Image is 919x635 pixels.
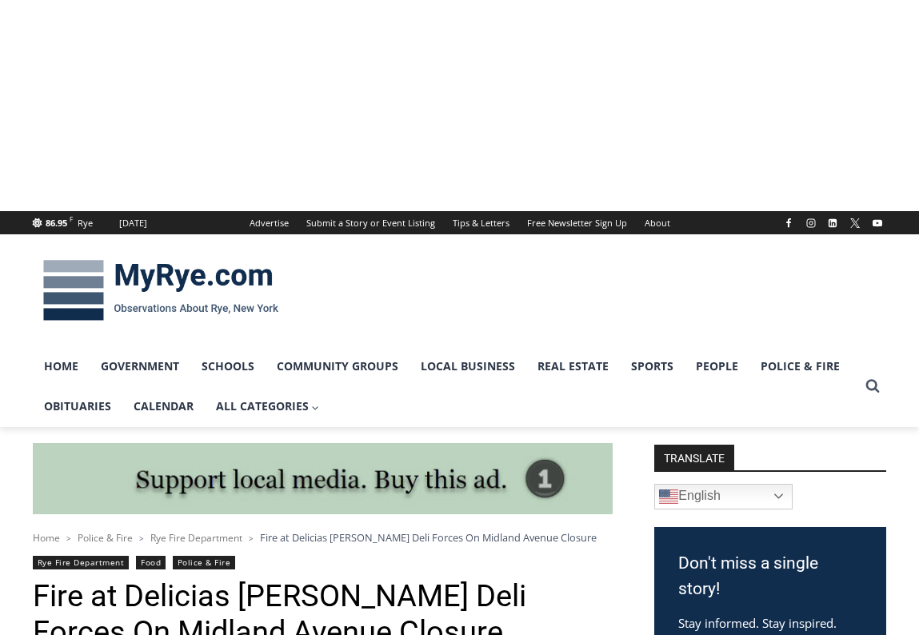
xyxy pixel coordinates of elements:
[260,530,597,545] span: Fire at Delicias [PERSON_NAME] Deli Forces On Midland Avenue Closure
[298,211,444,234] a: Submit a Story or Event Listing
[33,529,613,545] nav: Breadcrumbs
[139,533,144,544] span: >
[33,531,60,545] a: Home
[66,533,71,544] span: >
[33,249,289,332] img: MyRye.com
[78,531,133,545] a: Police & Fire
[659,487,678,506] img: en
[33,386,122,426] a: Obituaries
[122,386,205,426] a: Calendar
[266,346,410,386] a: Community Groups
[249,533,254,544] span: >
[518,211,636,234] a: Free Newsletter Sign Up
[526,346,620,386] a: Real Estate
[410,346,526,386] a: Local Business
[241,211,298,234] a: Advertise
[90,346,190,386] a: Government
[205,386,331,426] a: All Categories
[70,214,73,223] span: F
[78,216,93,230] div: Rye
[444,211,518,234] a: Tips & Letters
[685,346,749,386] a: People
[779,214,798,233] a: Facebook
[173,556,236,569] a: Police & Fire
[654,445,734,470] strong: TRANSLATE
[868,214,887,233] a: YouTube
[136,556,166,569] a: Food
[190,346,266,386] a: Schools
[823,214,842,233] a: Linkedin
[241,211,679,234] nav: Secondary Navigation
[33,443,613,515] img: support local media, buy this ad
[801,214,821,233] a: Instagram
[845,214,865,233] a: X
[33,346,90,386] a: Home
[33,346,858,427] nav: Primary Navigation
[620,346,685,386] a: Sports
[150,531,242,545] a: Rye Fire Department
[858,372,887,401] button: View Search Form
[216,397,320,415] span: All Categories
[678,551,862,601] h3: Don't miss a single story!
[46,217,67,229] span: 86.95
[636,211,679,234] a: About
[119,216,147,230] div: [DATE]
[654,484,793,509] a: English
[749,346,851,386] a: Police & Fire
[33,556,130,569] a: Rye Fire Department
